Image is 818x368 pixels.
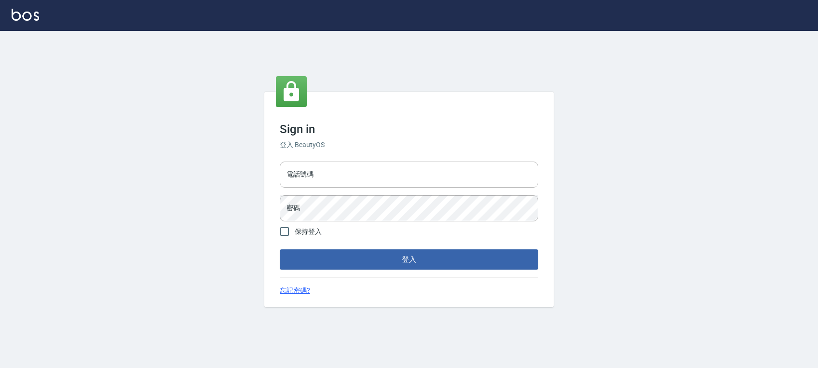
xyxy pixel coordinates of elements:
h6: 登入 BeautyOS [280,140,538,150]
span: 保持登入 [295,227,322,237]
h3: Sign in [280,123,538,136]
button: 登入 [280,249,538,270]
img: Logo [12,9,39,21]
a: 忘記密碼? [280,286,310,296]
